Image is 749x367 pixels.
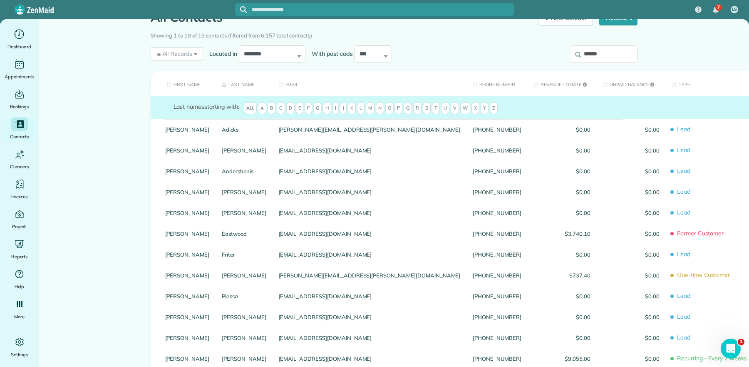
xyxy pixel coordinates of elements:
[273,119,467,140] div: [PERSON_NAME][EMAIL_ADDRESS][PERSON_NAME][DOMAIN_NAME]
[273,223,467,244] div: [EMAIL_ADDRESS][DOMAIN_NAME]
[3,267,35,291] a: Help
[277,102,285,114] span: C
[3,117,35,141] a: Contacts
[222,335,266,341] a: [PERSON_NAME]
[466,223,527,244] div: [PHONE_NUMBER]
[165,252,210,257] a: [PERSON_NAME]
[528,71,597,97] th: Revenue to Date: activate to sort column ascending
[3,335,35,359] a: Settings
[332,102,339,114] span: I
[534,314,590,320] span: $0.00
[151,10,532,24] h1: All Contacts
[738,339,744,345] span: 1
[240,6,247,13] svg: Focus search
[222,272,266,278] a: [PERSON_NAME]
[707,1,724,19] div: 7 unread notifications
[305,50,355,58] label: With post code
[165,127,210,132] a: [PERSON_NAME]
[286,102,295,114] span: D
[165,356,210,362] a: [PERSON_NAME]
[348,102,356,114] span: K
[717,4,720,11] span: 7
[481,102,489,114] span: Y
[273,265,467,286] div: [PERSON_NAME][EMAIL_ADDRESS][PERSON_NAME][DOMAIN_NAME]
[394,102,402,114] span: P
[273,244,467,265] div: [EMAIL_ADDRESS][DOMAIN_NAME]
[258,102,266,114] span: A
[3,237,35,261] a: Reports
[273,140,467,161] div: [EMAIL_ADDRESS][DOMAIN_NAME]
[313,102,322,114] span: G
[7,42,31,51] span: Dashboard
[603,252,660,257] span: $0.00
[451,102,459,114] span: V
[203,50,239,58] label: Located in
[3,27,35,51] a: Dashboard
[222,231,266,237] a: Eastwood
[222,147,266,153] a: [PERSON_NAME]
[165,314,210,320] a: [PERSON_NAME]
[15,282,25,291] span: Help
[273,327,467,348] div: [EMAIL_ADDRESS][DOMAIN_NAME]
[11,350,28,359] span: Settings
[235,6,247,13] button: Focus search
[534,252,590,257] span: $0.00
[323,102,331,114] span: H
[165,147,210,153] a: [PERSON_NAME]
[603,293,660,299] span: $0.00
[216,71,273,97] th: Last Name: activate to sort column descending
[222,252,266,257] a: Friter
[534,147,590,153] span: $0.00
[466,244,527,265] div: [PHONE_NUMBER]
[466,265,527,286] div: [PHONE_NUMBER]
[603,335,660,341] span: $0.00
[534,189,590,195] span: $0.00
[376,102,384,114] span: N
[603,272,660,278] span: $0.00
[460,102,470,114] span: W
[12,222,27,231] span: Payroll
[603,356,660,362] span: $0.00
[296,102,303,114] span: E
[165,335,210,341] a: [PERSON_NAME]
[273,182,467,202] div: [EMAIL_ADDRESS][DOMAIN_NAME]
[268,102,275,114] span: B
[466,140,527,161] div: [PHONE_NUMBER]
[11,192,28,201] span: Invoices
[366,102,374,114] span: M
[732,6,737,13] span: LS
[151,28,637,40] div: Showing 1 to 19 of 19 contacts (filtered from 6,157 total contacts)
[466,286,527,307] div: [PHONE_NUMBER]
[721,339,741,359] iframe: Intercom live chat
[603,127,660,132] span: $0.00
[466,71,527,97] th: Phone number: activate to sort column ascending
[11,252,28,261] span: Reports
[222,314,266,320] a: [PERSON_NAME]
[165,272,210,278] a: [PERSON_NAME]
[10,102,29,111] span: Bookings
[222,127,266,132] a: Adicks
[466,119,527,140] div: [PHONE_NUMBER]
[441,102,449,114] span: U
[174,103,205,110] span: Last names
[273,202,467,223] div: [EMAIL_ADDRESS][DOMAIN_NAME]
[340,102,347,114] span: J
[3,87,35,111] a: Bookings
[305,102,312,114] span: F
[151,71,216,97] th: First Name: activate to sort column ascending
[471,102,479,114] span: X
[603,231,660,237] span: $0.00
[3,147,35,171] a: Cleaners
[423,102,431,114] span: S
[357,102,365,114] span: L
[534,210,590,216] span: $0.00
[222,293,266,299] a: Plassa
[534,272,590,278] span: $737.40
[10,162,29,171] span: Cleaners
[165,210,210,216] a: [PERSON_NAME]
[165,231,210,237] a: [PERSON_NAME]
[534,231,590,237] span: $3,740.10
[534,293,590,299] span: $0.00
[404,102,412,114] span: Q
[466,327,527,348] div: [PHONE_NUMBER]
